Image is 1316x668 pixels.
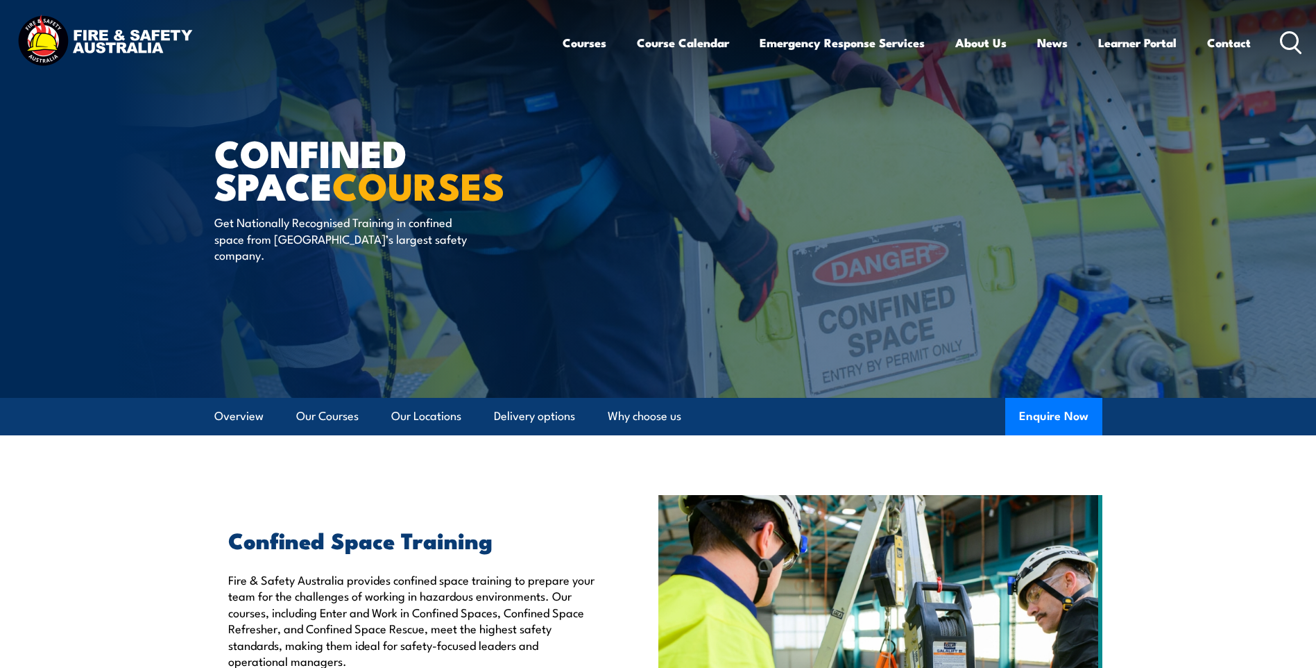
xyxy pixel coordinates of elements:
a: Delivery options [494,398,575,435]
a: Our Courses [296,398,359,435]
a: Emergency Response Services [760,24,925,61]
strong: COURSES [332,156,505,213]
a: Overview [214,398,264,435]
a: Why choose us [608,398,681,435]
h1: Confined Space [214,136,557,201]
a: Course Calendar [637,24,729,61]
h2: Confined Space Training [228,530,595,549]
p: Get Nationally Recognised Training in confined space from [GEOGRAPHIC_DATA]’s largest safety comp... [214,214,468,262]
button: Enquire Now [1005,398,1102,435]
a: Courses [563,24,606,61]
a: Contact [1207,24,1251,61]
a: Learner Portal [1098,24,1177,61]
a: News [1037,24,1068,61]
a: Our Locations [391,398,461,435]
a: About Us [955,24,1007,61]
